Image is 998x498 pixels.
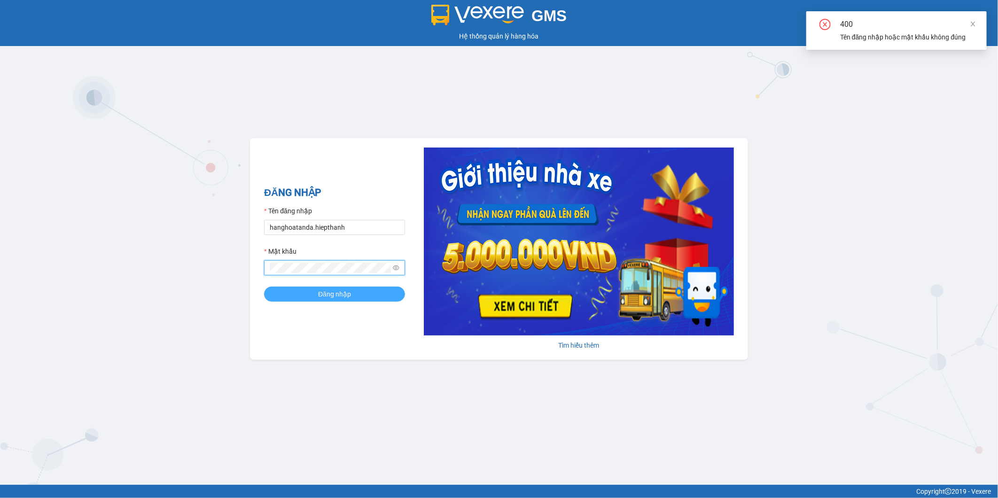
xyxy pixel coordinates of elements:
[7,486,991,497] div: Copyright 2019 - Vexere
[264,206,312,216] label: Tên đăng nhập
[318,289,351,299] span: Đăng nhập
[264,287,405,302] button: Đăng nhập
[2,31,996,41] div: Hệ thống quản lý hàng hóa
[945,488,951,495] span: copyright
[840,19,975,30] div: 400
[424,340,734,350] div: Tìm hiểu thêm
[431,14,567,22] a: GMS
[264,220,405,235] input: Tên đăng nhập
[264,185,405,201] h2: ĐĂNG NHẬP
[424,148,734,335] img: banner-0
[431,5,524,25] img: logo 2
[393,265,399,271] span: eye
[840,32,975,42] div: Tên đăng nhập hoặc mật khẩu không đúng
[531,7,567,24] span: GMS
[819,19,831,32] span: close-circle
[270,263,391,273] input: Mật khẩu
[970,21,976,27] span: close
[264,246,296,257] label: Mật khẩu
